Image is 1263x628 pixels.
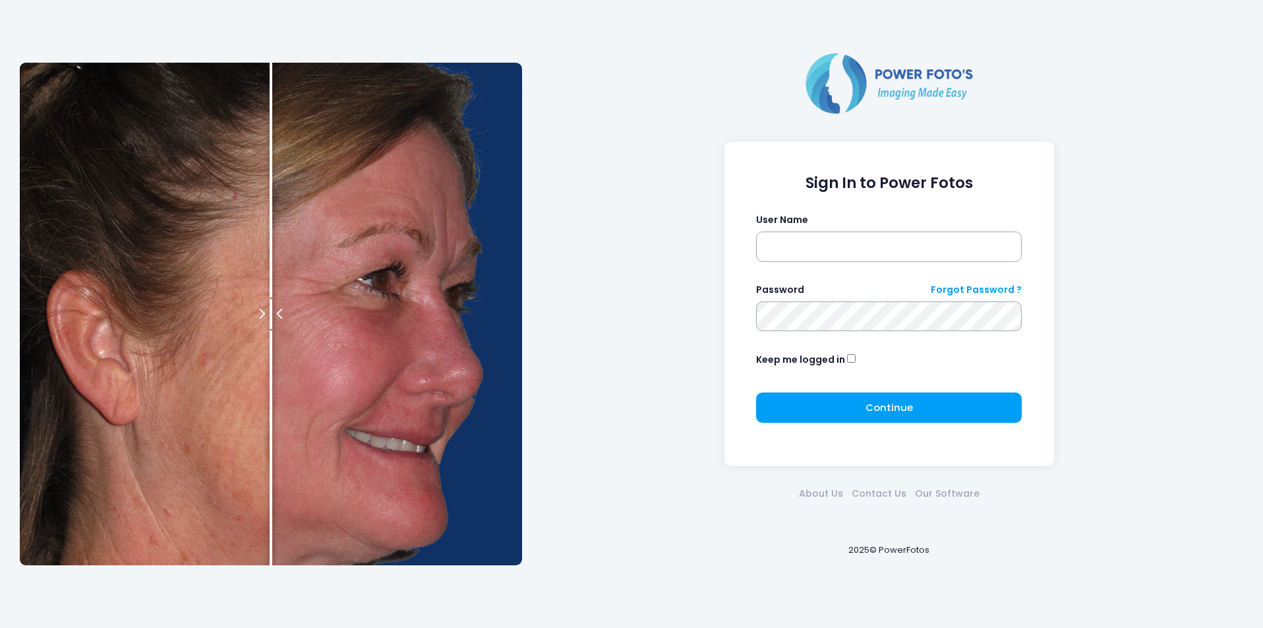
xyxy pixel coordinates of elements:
[535,522,1243,579] div: 2025© PowerFotos
[794,487,847,501] a: About Us
[910,487,984,501] a: Our Software
[756,392,1022,423] button: Continue
[847,487,910,501] a: Contact Us
[931,283,1022,297] a: Forgot Password ?
[756,353,845,367] label: Keep me logged in
[756,213,808,227] label: User Name
[800,50,978,116] img: Logo
[756,174,1022,192] h1: Sign In to Power Fotos
[866,400,913,414] span: Continue
[756,283,804,297] label: Password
